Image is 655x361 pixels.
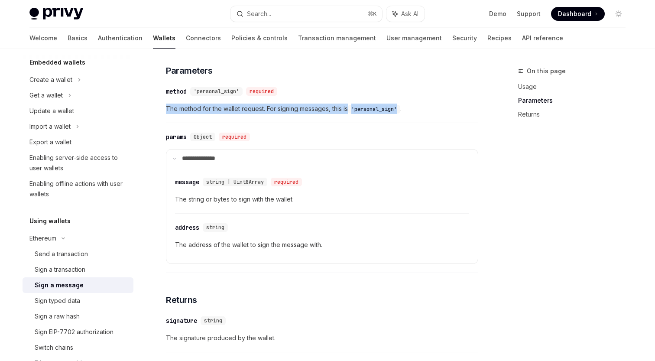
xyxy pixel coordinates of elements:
a: Sign typed data [23,293,133,309]
span: The method for the wallet request. For signing messages, this is . [166,104,478,114]
a: User management [386,28,442,49]
a: Transaction management [298,28,376,49]
span: Returns [166,294,197,306]
span: On this page [527,66,566,76]
a: Connectors [186,28,221,49]
div: required [271,178,302,186]
span: The signature produced by the wallet. [166,333,478,343]
a: Sign a transaction [23,262,133,277]
a: Returns [518,107,632,121]
a: Support [517,10,541,18]
span: string [204,317,222,324]
div: Get a wallet [29,90,63,101]
span: Parameters [166,65,212,77]
div: required [246,87,277,96]
span: string [206,224,224,231]
a: Sign a message [23,277,133,293]
div: Update a wallet [29,106,74,116]
div: Enabling offline actions with user wallets [29,179,128,199]
div: params [166,133,187,141]
a: Parameters [518,94,632,107]
div: Import a wallet [29,121,71,132]
a: Demo [489,10,506,18]
a: Send a transaction [23,246,133,262]
code: 'personal_sign' [348,105,400,114]
a: API reference [522,28,563,49]
span: string | Uint8Array [206,179,264,185]
span: ⌘ K [368,10,377,17]
span: Object [194,133,212,140]
a: Authentication [98,28,143,49]
h5: Using wallets [29,216,71,226]
a: Sign EIP-7702 authorization [23,324,133,340]
a: Update a wallet [23,103,133,119]
div: Ethereum [29,233,56,244]
span: 'personal_sign' [194,88,239,95]
a: Enabling server-side access to user wallets [23,150,133,176]
a: Sign a raw hash [23,309,133,324]
a: Recipes [487,28,512,49]
a: Basics [68,28,88,49]
div: Enabling server-side access to user wallets [29,153,128,173]
a: Security [452,28,477,49]
div: required [219,133,250,141]
div: address [175,223,199,232]
div: Sign a transaction [35,264,85,275]
a: Welcome [29,28,57,49]
a: Usage [518,80,632,94]
div: Sign a message [35,280,84,290]
button: Toggle dark mode [612,7,626,21]
a: Dashboard [551,7,605,21]
div: Sign EIP-7702 authorization [35,327,113,337]
button: Search...⌘K [230,6,382,22]
div: Export a wallet [29,137,71,147]
div: signature [166,316,197,325]
a: Export a wallet [23,134,133,150]
div: Sign typed data [35,296,80,306]
h5: Embedded wallets [29,57,85,68]
a: Policies & controls [231,28,288,49]
div: Switch chains [35,342,73,353]
a: Switch chains [23,340,133,355]
a: Enabling offline actions with user wallets [23,176,133,202]
div: method [166,87,187,96]
span: Dashboard [558,10,591,18]
span: The address of the wallet to sign the message with. [175,240,469,250]
img: light logo [29,8,83,20]
div: Search... [247,9,271,19]
div: Create a wallet [29,75,72,85]
button: Ask AI [386,6,425,22]
div: message [175,178,199,186]
div: Send a transaction [35,249,88,259]
div: Sign a raw hash [35,311,80,322]
a: Wallets [153,28,175,49]
span: Ask AI [401,10,418,18]
span: The string or bytes to sign with the wallet. [175,194,469,205]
